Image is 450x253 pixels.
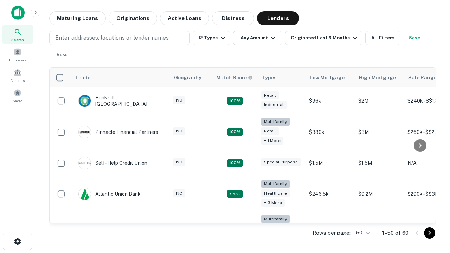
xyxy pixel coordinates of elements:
p: Rows per page: [313,229,351,237]
div: Healthcare [261,189,290,197]
button: Originations [109,11,157,25]
th: Low Mortgage [306,68,355,87]
button: Any Amount [233,31,282,45]
td: $3M [355,114,404,150]
button: Distress [212,11,254,25]
td: $9.2M [355,176,404,212]
div: Multifamily [261,180,290,188]
div: + 1 more [261,137,283,145]
span: Contacts [11,78,25,83]
div: Low Mortgage [310,73,345,82]
div: Atlantic Union Bank [78,188,141,200]
button: Originated Last 6 Months [285,31,362,45]
button: 12 Types [193,31,230,45]
span: Search [11,37,24,43]
div: Pinnacle Financial Partners [78,126,158,138]
img: picture [79,157,91,169]
button: Go to next page [424,227,435,239]
div: The Fidelity Bank [78,223,135,236]
div: Geography [174,73,201,82]
div: Multifamily [261,215,290,223]
div: Special Purpose [261,158,301,166]
div: NC [173,158,185,166]
button: Maturing Loans [49,11,106,25]
div: Multifamily [261,118,290,126]
div: High Mortgage [359,73,396,82]
button: Active Loans [160,11,209,25]
img: picture [79,188,91,200]
img: picture [79,126,91,138]
img: capitalize-icon.png [11,6,25,20]
th: High Mortgage [355,68,404,87]
span: Saved [13,98,23,104]
span: Borrowers [9,57,26,63]
th: Types [258,68,306,87]
button: All Filters [365,31,400,45]
div: Matching Properties: 11, hasApolloMatch: undefined [227,159,243,167]
div: NC [173,96,185,104]
div: Matching Properties: 15, hasApolloMatch: undefined [227,97,243,105]
h6: Match Score [216,74,251,82]
div: Matching Properties: 9, hasApolloMatch: undefined [227,190,243,198]
td: $3.2M [355,212,404,247]
th: Geography [170,68,212,87]
iframe: Chat Widget [415,174,450,208]
div: Originated Last 6 Months [291,34,359,42]
td: $2M [355,87,404,114]
div: Matching Properties: 17, hasApolloMatch: undefined [227,128,243,136]
button: Lenders [257,11,299,25]
td: $1.5M [306,150,355,176]
td: $1.5M [355,150,404,176]
img: picture [79,95,91,107]
div: NC [173,127,185,135]
td: $380k [306,114,355,150]
div: 50 [353,228,371,238]
div: Types [262,73,277,82]
th: Capitalize uses an advanced AI algorithm to match your search with the best lender. The match sco... [212,68,258,87]
div: Lender [76,73,92,82]
th: Lender [71,68,170,87]
div: + 3 more [261,199,285,207]
a: Saved [2,86,33,105]
p: Enter addresses, locations or lender names [55,34,169,42]
a: Search [2,25,33,44]
button: Enter addresses, locations or lender names [49,31,190,45]
a: Contacts [2,66,33,85]
div: Capitalize uses an advanced AI algorithm to match your search with the best lender. The match sco... [216,74,253,82]
button: Save your search to get updates of matches that match your search criteria. [403,31,426,45]
div: Sale Range [408,73,437,82]
td: $246k [306,212,355,247]
div: Industrial [261,101,287,109]
p: 1–50 of 60 [382,229,409,237]
td: $246.5k [306,176,355,212]
button: Reset [52,48,75,62]
a: Borrowers [2,45,33,64]
div: NC [173,189,185,197]
div: Bank Of [GEOGRAPHIC_DATA] [78,95,163,107]
div: Retail [261,91,279,99]
td: $96k [306,87,355,114]
div: Retail [261,127,279,135]
div: Self-help Credit Union [78,157,147,169]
